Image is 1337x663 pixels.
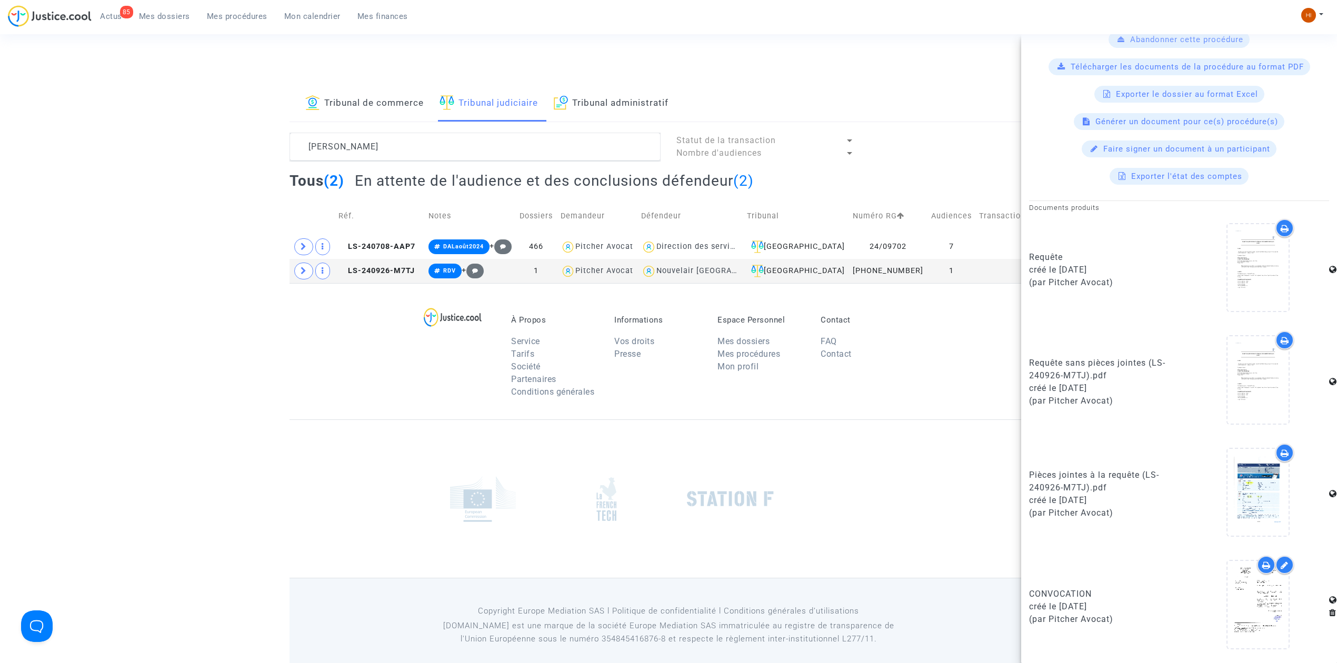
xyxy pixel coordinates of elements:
[355,172,754,190] h2: En attente de l'audience et des conclusions défendeur
[207,12,267,21] span: Mes procédures
[1029,276,1171,289] div: (par Pitcher Avocat)
[1029,588,1171,600] div: CONVOCATION
[1029,494,1171,507] div: créé le [DATE]
[1029,395,1171,407] div: (par Pitcher Avocat)
[641,264,656,279] img: icon-user.svg
[139,12,190,21] span: Mes dossiers
[821,349,852,359] a: Contact
[1029,600,1171,613] div: créé le [DATE]
[927,235,975,259] td: 7
[1029,507,1171,519] div: (par Pitcher Avocat)
[641,239,656,255] img: icon-user.svg
[717,349,780,359] a: Mes procédures
[596,477,616,521] img: french_tech.png
[120,6,133,18] div: 85
[927,259,975,283] td: 1
[1095,117,1278,126] span: Générer un document pour ce(s) procédure(s)
[717,361,759,371] a: Mon profil
[516,197,556,235] td: Dossiers
[335,197,425,235] td: Réf.
[284,12,341,21] span: Mon calendrier
[462,266,484,275] span: +
[1071,62,1304,72] span: Télécharger les documents de la procédure au format PDF
[554,95,568,110] img: icon-archive.svg
[511,349,534,359] a: Tarifs
[751,240,764,253] img: icon-faciliter-sm.svg
[440,95,454,110] img: icon-faciliter-sm.svg
[100,12,122,21] span: Actus
[733,172,754,189] span: (2)
[1131,172,1242,181] span: Exporter l'état des comptes
[1029,613,1171,626] div: (par Pitcher Avocat)
[743,197,849,235] td: Tribunal
[516,259,556,283] td: 1
[1130,35,1243,44] span: Abandonner cette procédure
[717,336,770,346] a: Mes dossiers
[511,374,556,384] a: Partenaires
[450,476,516,522] img: europe_commision.png
[575,266,633,275] div: Pitcher Avocat
[443,243,484,250] span: DALaoût2024
[1029,357,1171,382] div: Requête sans pièces jointes (LS-240926-M7TJ).pdf
[1029,469,1171,494] div: Pièces jointes à la requête (LS-240926-M7TJ).pdf
[975,197,1029,235] td: Transaction
[614,315,702,325] p: Informations
[92,8,131,24] a: 85Actus
[357,12,408,21] span: Mes finances
[557,197,638,235] td: Demandeur
[751,265,764,277] img: icon-faciliter-sm.svg
[516,235,556,259] td: 466
[637,197,743,235] td: Défendeur
[425,197,516,235] td: Notes
[747,265,845,277] div: [GEOGRAPHIC_DATA]
[290,172,344,190] h2: Tous
[511,336,540,346] a: Service
[305,86,424,122] a: Tribunal de commerce
[338,266,415,275] span: LS-240926-M7TJ
[490,242,512,250] span: +
[131,8,198,24] a: Mes dossiers
[8,5,92,27] img: jc-logo.svg
[443,267,456,274] span: RDV
[927,197,975,235] td: Audiences
[849,197,927,235] td: Numéro RG
[1103,144,1270,154] span: Faire signer un document à un participant
[305,95,320,110] img: icon-banque.svg
[424,308,482,327] img: logo-lg.svg
[656,266,777,275] div: Nouvelair [GEOGRAPHIC_DATA]
[614,349,641,359] a: Presse
[614,336,654,346] a: Vos droits
[338,242,415,251] span: LS-240708-AAP7
[324,172,344,189] span: (2)
[687,491,774,507] img: stationf.png
[1029,251,1171,264] div: Requête
[1029,264,1171,276] div: créé le [DATE]
[554,86,668,122] a: Tribunal administratif
[511,387,594,397] a: Conditions générales
[440,86,538,122] a: Tribunal judiciaire
[561,239,576,255] img: icon-user.svg
[349,8,416,24] a: Mes finances
[717,315,805,325] p: Espace Personnel
[511,361,541,371] a: Société
[429,605,909,618] p: Copyright Europe Mediation SAS l Politique de confidentialité l Conditions générales d’utilisa...
[821,336,837,346] a: FAQ
[1116,89,1258,99] span: Exporter le dossier au format Excel
[511,315,598,325] p: À Propos
[21,610,53,642] iframe: Help Scout Beacon - Open
[276,8,349,24] a: Mon calendrier
[747,240,845,253] div: [GEOGRAPHIC_DATA]
[1029,204,1100,212] small: Documents produits
[561,264,576,279] img: icon-user.svg
[676,148,762,158] span: Nombre d'audiences
[656,242,949,251] div: Direction des services judiciaires du Ministère de la Justice - Bureau FIP4
[849,235,927,259] td: 24/09702
[676,135,776,145] span: Statut de la transaction
[198,8,276,24] a: Mes procédures
[1029,382,1171,395] div: créé le [DATE]
[429,619,909,646] p: [DOMAIN_NAME] est une marque de la société Europe Mediation SAS immatriculée au registre de tr...
[821,315,908,325] p: Contact
[849,259,927,283] td: [PHONE_NUMBER]
[575,242,633,251] div: Pitcher Avocat
[1301,8,1316,23] img: fc99b196863ffcca57bb8fe2645aafd9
